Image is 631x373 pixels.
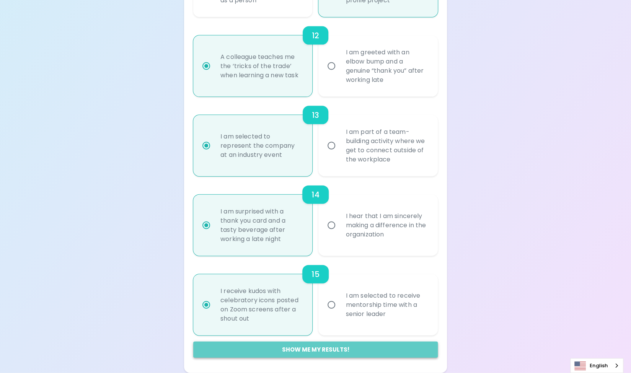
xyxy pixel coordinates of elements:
div: I am surprised with a thank you card and a tasty beverage after working a late night [214,198,308,253]
h6: 15 [311,268,319,280]
div: Language [570,358,623,373]
div: I receive kudos with celebratory icons posted on Zoom screens after a shout out [214,277,308,332]
a: English [571,358,623,373]
div: I am greeted with an elbow bump and a genuine “thank you” after working late [339,39,434,94]
div: I am selected to receive mentorship time with a senior leader [339,282,434,328]
h6: 12 [312,29,319,42]
div: I hear that I am sincerely making a difference in the organization [339,202,434,248]
div: A colleague teaches me the ‘tricks of the trade’ when learning a new task [214,43,308,89]
div: choice-group-check [193,256,438,336]
div: choice-group-check [193,17,438,97]
div: choice-group-check [193,97,438,176]
div: I am selected to represent the company at an industry event [214,123,308,169]
h6: 14 [311,189,319,201]
h6: 13 [312,109,319,121]
div: choice-group-check [193,176,438,256]
aside: Language selected: English [570,358,623,373]
button: Show me my results! [193,342,438,358]
div: I am part of a team-building activity where we get to connect outside of the workplace [339,118,434,173]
